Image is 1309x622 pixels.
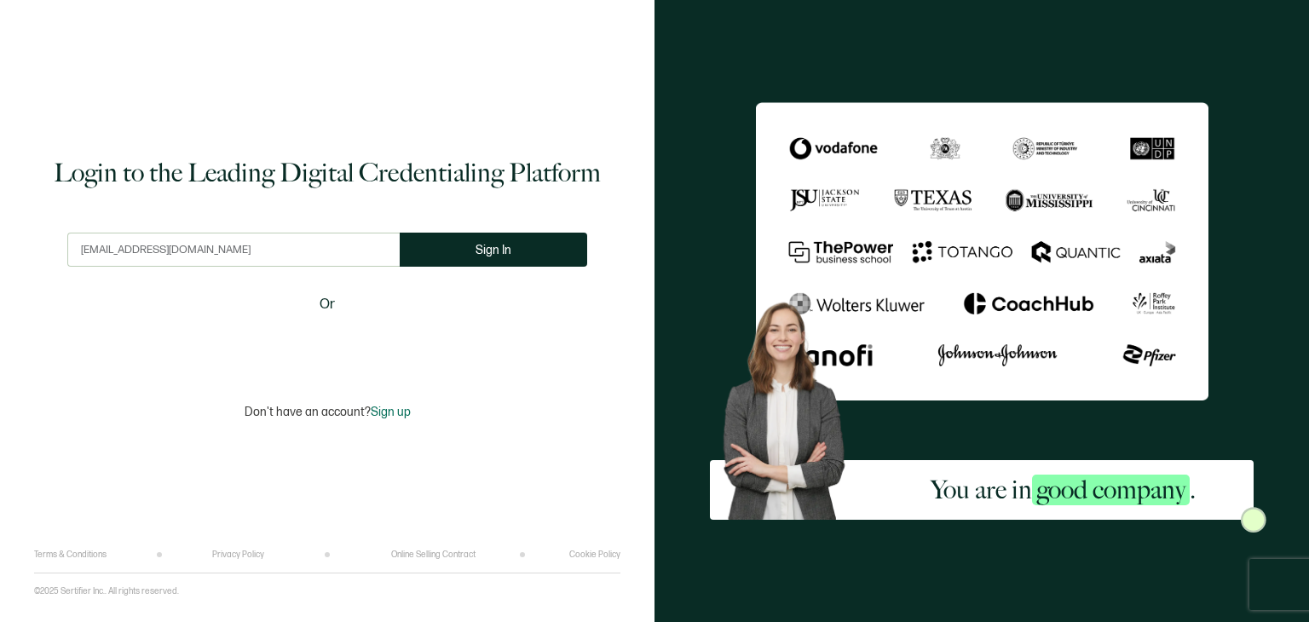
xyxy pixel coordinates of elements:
[212,550,264,560] a: Privacy Policy
[476,244,511,256] span: Sign In
[756,102,1208,400] img: Sertifier Login - You are in <span class="strong-h">good company</span>.
[221,326,434,364] iframe: Sign in with Google Button
[1241,507,1266,533] img: Sertifier Login
[67,233,400,267] input: Enter your work email address
[569,550,620,560] a: Cookie Policy
[1032,475,1190,505] span: good company
[391,550,476,560] a: Online Selling Contract
[34,550,107,560] a: Terms & Conditions
[34,586,179,596] p: ©2025 Sertifier Inc.. All rights reserved.
[320,294,335,315] span: Or
[54,156,601,190] h1: Login to the Leading Digital Credentialing Platform
[245,405,411,419] p: Don't have an account?
[400,233,587,267] button: Sign In
[710,291,873,520] img: Sertifier Login - You are in <span class="strong-h">good company</span>. Hero
[371,405,411,419] span: Sign up
[931,473,1196,507] h2: You are in .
